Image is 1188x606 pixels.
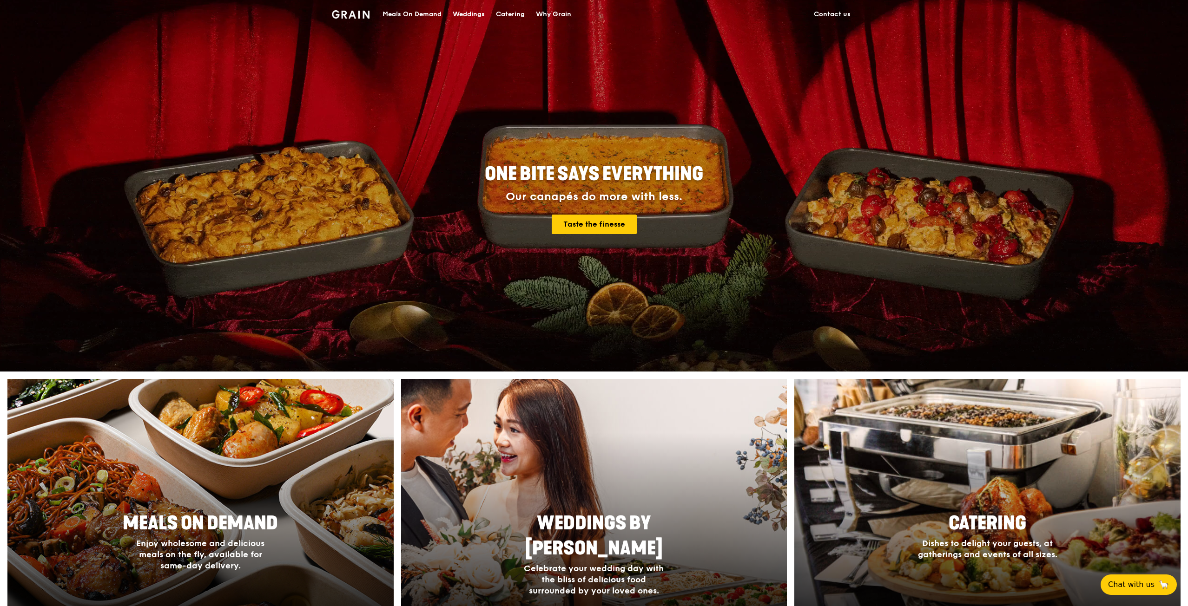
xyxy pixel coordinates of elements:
[123,512,278,534] span: Meals On Demand
[447,0,490,28] a: Weddings
[136,538,264,571] span: Enjoy wholesome and delicious meals on the fly, available for same-day delivery.
[524,563,664,596] span: Celebrate your wedding day with the bliss of delicious food surrounded by your loved ones.
[1108,579,1155,590] span: Chat with us
[1101,574,1177,595] button: Chat with us🦙
[525,512,663,560] span: Weddings by [PERSON_NAME]
[485,163,703,185] span: ONE BITE SAYS EVERYTHING
[536,0,571,28] div: Why Grain
[918,538,1057,560] span: Dishes to delight your guests, at gatherings and events of all sizes.
[496,0,525,28] div: Catering
[332,10,370,19] img: Grain
[453,0,485,28] div: Weddings
[490,0,530,28] a: Catering
[949,512,1026,534] span: Catering
[427,190,761,203] div: Our canapés do more with less.
[383,0,442,28] div: Meals On Demand
[530,0,577,28] a: Why Grain
[1158,579,1169,590] span: 🦙
[808,0,856,28] a: Contact us
[552,215,637,234] a: Taste the finesse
